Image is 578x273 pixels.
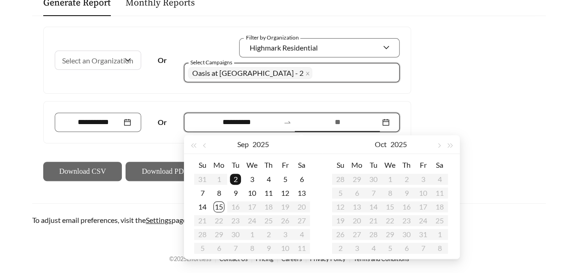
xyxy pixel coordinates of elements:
th: Sa [293,158,310,172]
th: Mo [211,158,227,172]
span: to [283,118,292,126]
span: Oasis at [GEOGRAPHIC_DATA] - 2 [192,68,303,77]
th: We [382,158,398,172]
button: 2025 [390,135,407,154]
div: 9 [230,188,241,199]
div: 13 [296,188,307,199]
td: 2025-09-10 [244,186,260,200]
a: Settings [146,216,172,224]
div: 15 [213,201,224,212]
span: © 2025 Effortless [169,255,212,262]
td: 2025-09-09 [227,186,244,200]
a: Privacy Policy [310,255,346,262]
th: Sa [431,158,448,172]
td: 2025-09-07 [194,186,211,200]
div: 10 [246,188,258,199]
td: 2025-09-05 [277,172,293,186]
div: 14 [197,201,208,212]
td: 2025-09-14 [194,200,211,214]
td: 2025-09-08 [211,186,227,200]
div: 3 [246,174,258,185]
a: Careers [281,255,302,262]
div: 12 [280,188,291,199]
td: 2025-09-11 [260,186,277,200]
th: Tu [365,158,382,172]
th: We [244,158,260,172]
div: 11 [263,188,274,199]
div: 6 [296,174,307,185]
a: Terms and Conditions [354,255,409,262]
th: Fr [277,158,293,172]
th: Th [260,158,277,172]
span: swap-right [283,118,292,126]
td: 2025-09-12 [277,186,293,200]
th: Th [398,158,415,172]
th: Su [194,158,211,172]
th: Mo [349,158,365,172]
button: 2025 [252,135,269,154]
span: Highmark Residential [249,43,317,52]
a: Pricing [256,255,274,262]
div: 2 [230,174,241,185]
td: 2025-09-02 [227,172,244,186]
td: 2025-09-06 [293,172,310,186]
div: 5 [280,174,291,185]
td: 2025-09-03 [244,172,260,186]
th: Fr [415,158,431,172]
td: 2025-09-04 [260,172,277,186]
div: 8 [213,188,224,199]
span: close [305,71,310,76]
div: 7 [197,188,208,199]
strong: Or [158,118,167,126]
button: Download CSV [43,162,122,181]
button: Download PDF [126,162,204,181]
th: Tu [227,158,244,172]
button: Oct [375,135,387,154]
div: 4 [263,174,274,185]
th: Su [332,158,349,172]
td: 2025-09-13 [293,186,310,200]
a: Contact Us [219,255,248,262]
td: 2025-09-15 [211,200,227,214]
span: To adjust email preferences, visit the page. [32,216,188,224]
button: Sep [237,135,249,154]
strong: Or [158,56,167,64]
